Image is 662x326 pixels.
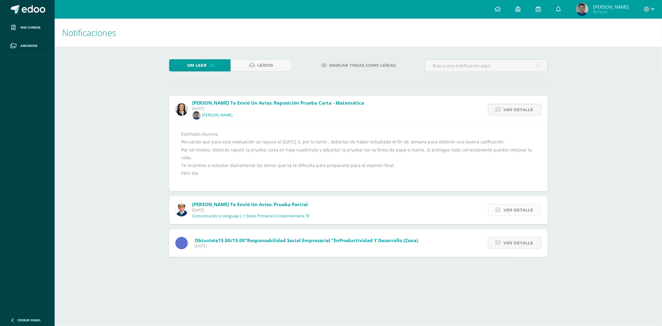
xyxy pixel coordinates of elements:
[195,243,418,249] span: [DATE]
[20,43,37,48] span: Archivos
[231,59,292,71] a: Leídos
[192,106,364,111] span: [DATE]
[5,37,50,55] a: Archivos
[192,214,310,219] p: Comunicación y Lenguaje L.1 Sexto Primaria Complementaria 'B'
[175,204,188,216] img: 059ccfba660c78d33e1d6e9d5a6a4bb6.png
[218,237,245,243] span: 15.00/15.00
[192,100,364,106] span: [PERSON_NAME] te envió un aviso: Reposición prueba corta - Matemática
[340,237,418,243] span: Productividad y Desarrollo (Zona)
[17,318,41,322] span: Cerrar panel
[425,60,547,72] input: Busca una notificación aquí
[175,103,188,116] img: b15e54589cdbd448c33dd63f135c9987.png
[202,113,233,118] p: [PERSON_NAME]
[504,104,534,115] span: Ver detalle
[329,60,396,71] span: Marcar todas como leídas
[593,9,629,15] span: Mi Perfil
[20,25,40,30] span: Mis cursos
[192,207,310,213] span: [DATE]
[182,130,535,185] div: Estimado Alumno Recuerda que para esta evaluación se repaso el [DATE] 5, por lo tanto , deberías ...
[504,237,534,249] span: Ver detalle
[62,27,116,38] span: Notificaciones
[245,237,334,243] span: "Responsabilidad social empresarial."
[195,237,418,243] span: Obtuviste en
[258,60,273,71] span: Leídos
[593,4,629,10] span: [PERSON_NAME]
[192,111,201,120] img: f82ac2ccc3abe6d9e0183d3e6fbb5642.png
[313,59,403,71] a: Marcar todas como leídas
[504,204,534,216] span: Ver detalle
[209,60,215,71] span: (3)
[169,59,231,71] a: Sin leer(3)
[187,60,207,71] span: Sin leer
[192,201,308,207] span: [PERSON_NAME] te envió un aviso: Prueba Parcial
[576,3,588,16] img: 57a48d8702f892de463ac40911e205c9.png
[5,19,50,37] a: Mis cursos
